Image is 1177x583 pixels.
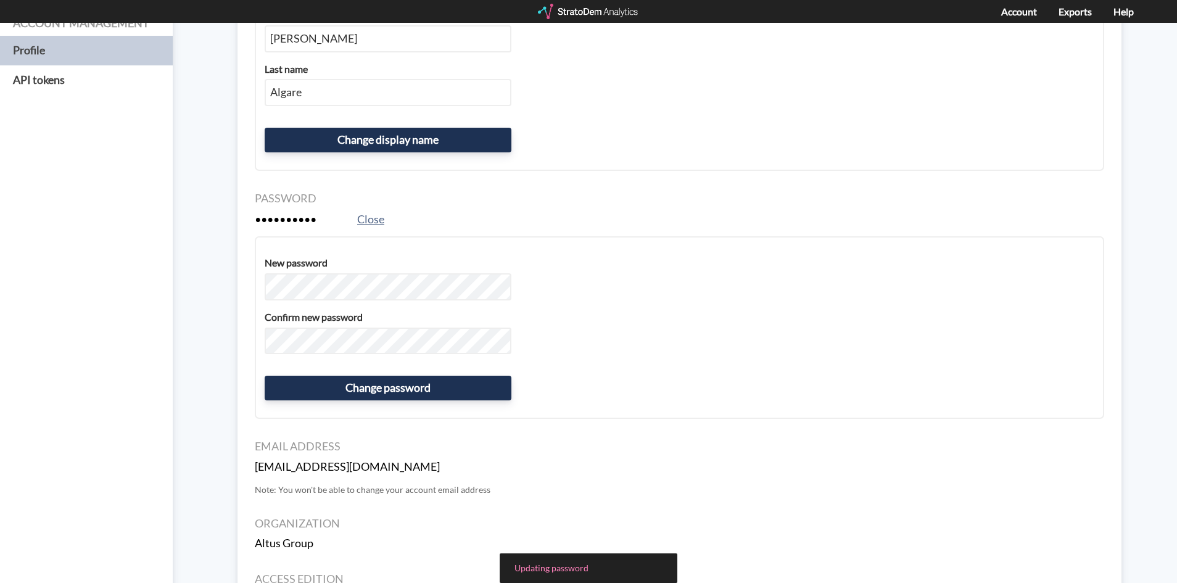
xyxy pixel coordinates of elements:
[265,376,511,400] button: Change password
[265,256,328,270] label: New password
[13,65,160,95] a: API tokens
[13,36,160,65] a: Profile
[255,518,1104,530] h4: Organization
[255,484,1104,496] p: Note: You won't be able to change your account email address
[265,62,308,76] label: Last name
[13,17,160,30] h4: Account management
[255,192,1104,205] h4: Password
[265,310,363,325] label: Confirm new password
[255,440,1104,453] h4: Email address
[265,128,511,152] button: Change display name
[1113,6,1134,17] a: Help
[514,563,588,573] span: Updating password
[255,536,313,550] strong: Altus Group
[255,212,316,226] strong: ••••••••••
[255,460,440,473] strong: [EMAIL_ADDRESS][DOMAIN_NAME]
[353,211,388,228] button: Close
[1001,6,1037,17] a: Account
[1059,6,1092,17] a: Exports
